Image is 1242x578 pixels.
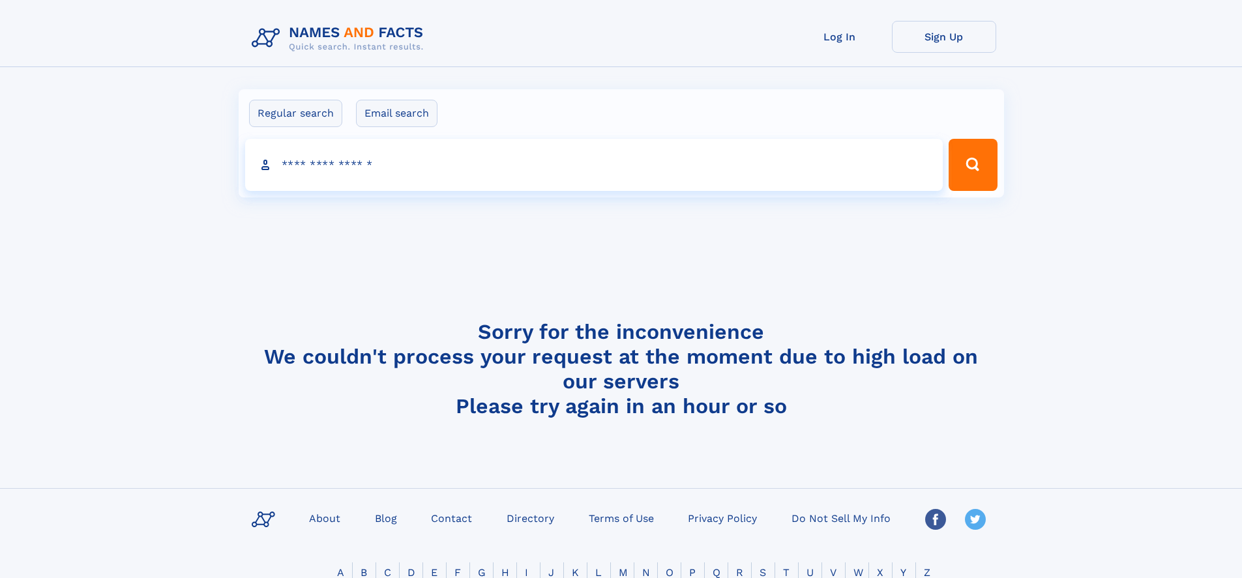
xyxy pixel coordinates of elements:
a: Sign Up [892,21,996,53]
img: Logo Names and Facts [246,21,434,56]
img: Twitter [965,509,986,530]
label: Regular search [249,100,342,127]
a: Terms of Use [584,508,659,527]
a: Blog [370,508,402,527]
img: Facebook [925,509,946,530]
button: Search Button [949,139,997,191]
label: Email search [356,100,437,127]
a: Directory [501,508,559,527]
a: Log In [788,21,892,53]
a: Do Not Sell My Info [786,508,896,527]
input: search input [245,139,943,191]
a: About [304,508,346,527]
h4: Sorry for the inconvenience We couldn't process your request at the moment due to high load on ou... [246,319,996,418]
a: Contact [426,508,477,527]
a: Privacy Policy [683,508,762,527]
